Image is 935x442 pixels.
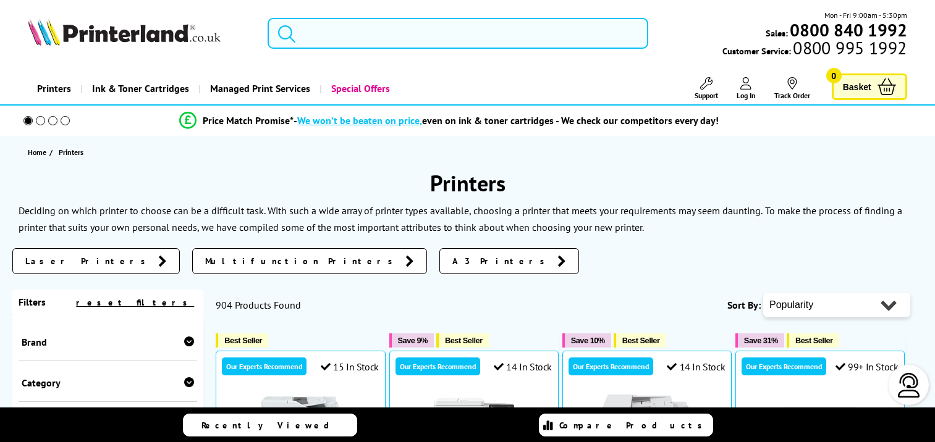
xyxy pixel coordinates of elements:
[737,91,756,100] span: Log In
[735,333,784,348] button: Save 31%
[222,357,307,375] div: Our Experts Recommend
[80,73,198,104] a: Ink & Toner Cartridges
[744,336,778,345] span: Save 31%
[791,42,907,54] span: 0800 995 1992
[897,373,921,398] img: user-headset-light.svg
[398,336,428,345] span: Save 9%
[622,336,660,345] span: Best Seller
[824,9,907,21] span: Mon - Fri 9:00am - 5:30pm
[216,333,268,348] button: Best Seller
[224,336,262,345] span: Best Seller
[569,357,653,375] div: Our Experts Recommend
[198,73,319,104] a: Managed Print Services
[76,297,194,308] a: reset filters
[59,148,83,157] span: Printers
[787,333,839,348] button: Best Seller
[722,42,907,57] span: Customer Service:
[452,255,551,267] span: A3 Printers
[192,248,427,274] a: Multifunction Printers
[737,77,756,100] a: Log In
[539,414,713,436] a: Compare Products
[216,299,301,311] span: 904 Products Found
[439,248,579,274] a: A3 Printers
[727,299,761,311] span: Sort By:
[28,146,49,159] a: Home
[12,169,923,198] h1: Printers
[22,377,194,389] div: Category
[396,357,480,375] div: Our Experts Recommend
[22,336,194,348] div: Brand
[766,27,788,39] span: Sales:
[562,333,611,348] button: Save 10%
[28,19,221,46] img: Printerland Logo
[843,78,871,95] span: Basket
[494,361,552,373] div: 14 In Stock
[28,19,252,48] a: Printerland Logo
[695,91,718,100] span: Support
[788,24,907,36] a: 0800 840 1992
[25,255,152,267] span: Laser Printers
[445,336,483,345] span: Best Seller
[614,333,666,348] button: Best Seller
[19,296,46,308] span: Filters
[321,361,379,373] div: 15 In Stock
[695,77,718,100] a: Support
[559,420,709,431] span: Compare Products
[790,19,907,41] b: 0800 840 1992
[571,336,605,345] span: Save 10%
[205,255,399,267] span: Multifunction Printers
[183,414,357,436] a: Recently Viewed
[203,114,294,127] span: Price Match Promise*
[19,204,902,233] p: To make the process of finding a printer that suits your own personal needs, we have compiled som...
[297,114,422,127] span: We won’t be beaten on price,
[319,73,399,104] a: Special Offers
[201,420,342,431] span: Recently Viewed
[6,110,892,131] li: modal_Promise
[19,204,763,217] p: Deciding on which printer to choose can be a difficult task. With such a wide array of printer ty...
[12,248,180,274] a: Laser Printers
[28,73,80,104] a: Printers
[774,77,810,100] a: Track Order
[92,73,189,104] span: Ink & Toner Cartridges
[795,336,833,345] span: Best Seller
[436,333,489,348] button: Best Seller
[826,68,842,83] span: 0
[836,361,899,373] div: 99+ In Stock
[742,357,826,375] div: Our Experts Recommend
[667,361,725,373] div: 14 In Stock
[832,73,907,100] a: Basket 0
[389,333,434,348] button: Save 9%
[294,114,719,127] div: - even on ink & toner cartridges - We check our competitors every day!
